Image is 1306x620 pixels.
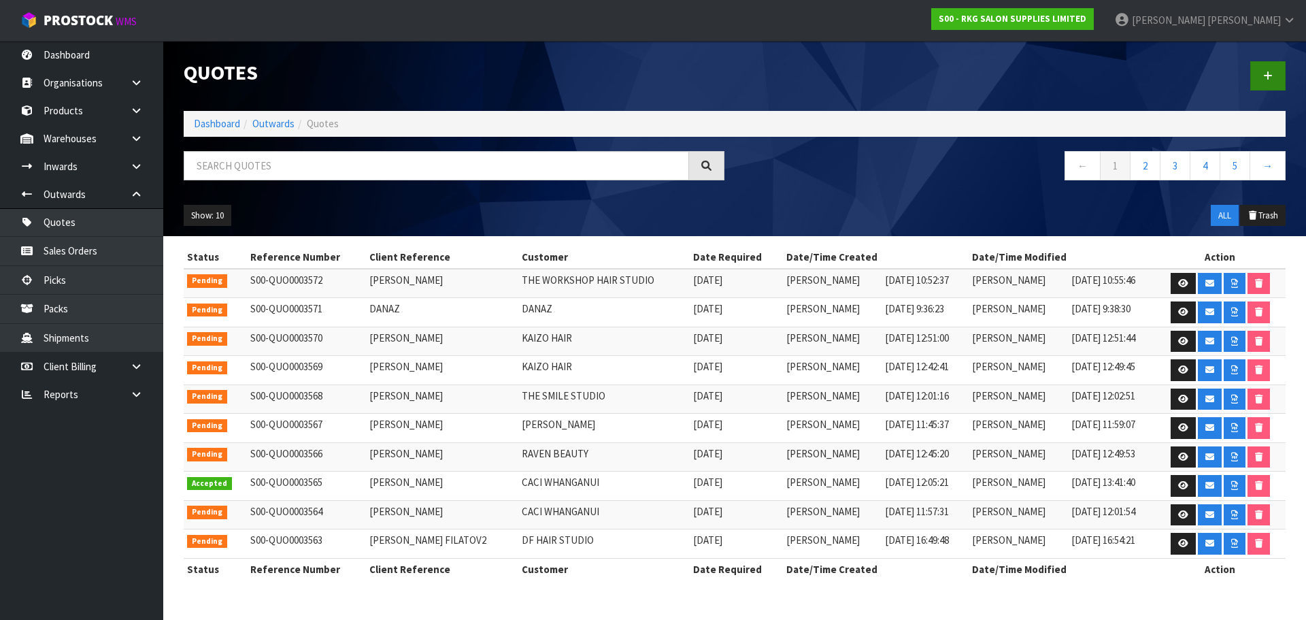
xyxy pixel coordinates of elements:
[1068,500,1155,529] td: [DATE] 12:01:54
[1211,205,1239,227] button: ALL
[969,385,1067,414] td: [PERSON_NAME]
[1065,151,1101,180] a: ←
[882,442,969,472] td: [DATE] 12:45:20
[1240,205,1286,227] button: Trash
[247,558,366,580] th: Reference Number
[1190,151,1220,180] a: 4
[693,360,722,373] span: [DATE]
[518,298,690,327] td: DANAZ
[1155,246,1286,268] th: Action
[518,500,690,529] td: CACI WHANGANUI
[1250,151,1286,180] a: →
[518,269,690,298] td: THE WORKSHOP HAIR STUDIO
[366,414,518,443] td: [PERSON_NAME]
[783,472,882,501] td: [PERSON_NAME]
[366,500,518,529] td: [PERSON_NAME]
[184,61,724,84] h1: Quotes
[693,302,722,315] span: [DATE]
[931,8,1094,30] a: S00 - RKG SALON SUPPLIES LIMITED
[518,442,690,472] td: RAVEN BEAUTY
[969,269,1067,298] td: [PERSON_NAME]
[247,356,366,385] td: S00-QUO0003569
[939,13,1086,25] strong: S00 - RKG SALON SUPPLIES LIMITED
[366,529,518,559] td: [PERSON_NAME] FILATOV2
[1068,327,1155,356] td: [DATE] 12:51:44
[1130,151,1160,180] a: 2
[690,558,783,580] th: Date Required
[366,442,518,472] td: [PERSON_NAME]
[184,558,247,580] th: Status
[882,414,969,443] td: [DATE] 11:45:37
[247,500,366,529] td: S00-QUO0003564
[366,356,518,385] td: [PERSON_NAME]
[1068,356,1155,385] td: [DATE] 12:49:45
[783,246,969,268] th: Date/Time Created
[783,500,882,529] td: [PERSON_NAME]
[783,385,882,414] td: [PERSON_NAME]
[1068,269,1155,298] td: [DATE] 10:55:46
[969,529,1067,559] td: [PERSON_NAME]
[882,298,969,327] td: [DATE] 9:36:23
[366,385,518,414] td: [PERSON_NAME]
[20,12,37,29] img: cube-alt.png
[693,418,722,431] span: [DATE]
[1068,442,1155,472] td: [DATE] 12:49:53
[882,472,969,501] td: [DATE] 12:05:21
[518,414,690,443] td: [PERSON_NAME]
[187,274,227,288] span: Pending
[252,117,295,130] a: Outwards
[187,390,227,404] span: Pending
[366,472,518,501] td: [PERSON_NAME]
[969,246,1154,268] th: Date/Time Modified
[187,506,227,519] span: Pending
[1068,472,1155,501] td: [DATE] 13:41:40
[184,205,231,227] button: Show: 10
[969,298,1067,327] td: [PERSON_NAME]
[247,269,366,298] td: S00-QUO0003572
[882,327,969,356] td: [DATE] 12:51:00
[882,385,969,414] td: [DATE] 12:01:16
[247,385,366,414] td: S00-QUO0003568
[1068,385,1155,414] td: [DATE] 12:02:51
[366,298,518,327] td: DANAZ
[184,151,689,180] input: Search quotes
[969,356,1067,385] td: [PERSON_NAME]
[783,298,882,327] td: [PERSON_NAME]
[518,246,690,268] th: Customer
[969,500,1067,529] td: [PERSON_NAME]
[518,356,690,385] td: KAIZO HAIR
[1068,298,1155,327] td: [DATE] 9:38:30
[1068,414,1155,443] td: [DATE] 11:59:07
[518,529,690,559] td: DF HAIR STUDIO
[518,472,690,501] td: CACI WHANGANUI
[518,327,690,356] td: KAIZO HAIR
[187,477,232,491] span: Accepted
[693,534,722,546] span: [DATE]
[693,389,722,402] span: [DATE]
[783,558,969,580] th: Date/Time Created
[1207,14,1281,27] span: [PERSON_NAME]
[969,327,1067,356] td: [PERSON_NAME]
[783,269,882,298] td: [PERSON_NAME]
[116,15,137,28] small: WMS
[783,414,882,443] td: [PERSON_NAME]
[518,558,690,580] th: Customer
[247,472,366,501] td: S00-QUO0003565
[1155,558,1286,580] th: Action
[187,332,227,346] span: Pending
[44,12,113,29] span: ProStock
[969,472,1067,501] td: [PERSON_NAME]
[1132,14,1205,27] span: [PERSON_NAME]
[1160,151,1190,180] a: 3
[366,327,518,356] td: [PERSON_NAME]
[693,274,722,287] span: [DATE]
[187,448,227,461] span: Pending
[693,331,722,344] span: [DATE]
[187,419,227,433] span: Pending
[969,442,1067,472] td: [PERSON_NAME]
[745,151,1286,184] nav: Page navigation
[783,356,882,385] td: [PERSON_NAME]
[969,558,1154,580] th: Date/Time Modified
[247,442,366,472] td: S00-QUO0003566
[187,304,227,317] span: Pending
